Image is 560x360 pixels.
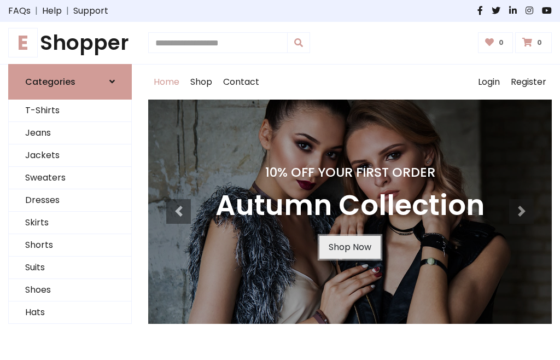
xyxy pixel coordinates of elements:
[9,257,131,279] a: Suits
[496,38,506,48] span: 0
[9,189,131,212] a: Dresses
[25,77,75,87] h6: Categories
[185,65,218,100] a: Shop
[62,4,73,18] span: |
[215,165,485,180] h4: 10% Off Your First Order
[9,212,131,234] a: Skirts
[505,65,552,100] a: Register
[148,65,185,100] a: Home
[42,4,62,18] a: Help
[8,31,132,55] a: EShopper
[215,189,485,223] h3: Autumn Collection
[478,32,514,53] a: 0
[9,144,131,167] a: Jackets
[9,234,131,257] a: Shorts
[9,301,131,324] a: Hats
[9,167,131,189] a: Sweaters
[73,4,108,18] a: Support
[31,4,42,18] span: |
[218,65,265,100] a: Contact
[9,100,131,122] a: T-Shirts
[9,279,131,301] a: Shoes
[9,122,131,144] a: Jeans
[8,64,132,100] a: Categories
[534,38,545,48] span: 0
[8,31,132,55] h1: Shopper
[8,4,31,18] a: FAQs
[515,32,552,53] a: 0
[319,236,381,259] a: Shop Now
[8,28,38,57] span: E
[472,65,505,100] a: Login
